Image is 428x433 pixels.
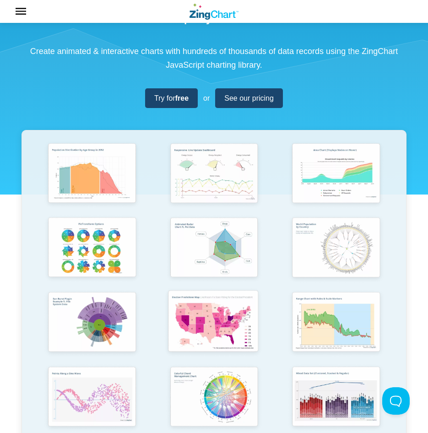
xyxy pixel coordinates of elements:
a: Population Distribution by Age Group in 2052 [31,140,153,214]
p: Create animated & interactive charts with hundreds of thousands of data records using the ZingCha... [22,44,407,72]
img: World Population by Country [287,214,385,283]
img: Mixed Data Set (Clustered, Stacked, and Regular) [287,363,385,433]
img: Points Along a Sine Wave [43,363,141,433]
a: World Population by Country [275,214,397,288]
img: Sun Burst Plugin Example ft. File System Data [43,288,141,358]
img: Colorful Chord Management Chart [165,363,263,433]
a: ZingChart Logo. Click to return to the homepage [190,4,238,20]
a: Sun Burst Plugin Example ft. File System Data [31,288,153,363]
a: Area Chart (Displays Nodes on Hover) [275,140,397,214]
img: Animated Radar Chart ft. Pet Data [165,214,263,283]
a: See our pricing [215,88,283,108]
span: See our pricing [224,92,274,104]
a: Try forfree [145,88,198,108]
a: Election Predictions Map [153,288,275,363]
img: Election Predictions Map [163,287,264,358]
span: Try for [154,92,189,104]
a: Pie Transform Options [31,214,153,288]
img: Responsive Live Update Dashboard [165,140,263,209]
img: Area Chart (Displays Nodes on Hover) [287,140,385,209]
img: Pie Transform Options [43,214,141,283]
a: Animated Radar Chart ft. Pet Data [153,214,275,288]
a: Range Chart with Rultes & Scale Markers [275,288,397,363]
img: Range Chart with Rultes & Scale Markers [287,288,385,358]
strong: free [175,94,189,102]
iframe: Toggle Customer Support [382,387,410,415]
a: Responsive Live Update Dashboard [153,140,275,214]
img: Population Distribution by Age Group in 2052 [43,140,141,209]
span: or [203,92,210,104]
